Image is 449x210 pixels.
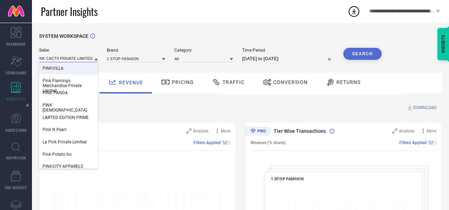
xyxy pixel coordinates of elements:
[39,112,98,124] div: LIMITED EDITION PRIME
[186,129,191,134] svg: Zoom
[193,129,208,134] span: Analyse
[251,140,285,145] span: Revenue (% share)
[229,140,230,145] span: |
[343,48,382,60] button: Search
[242,55,334,63] input: Select time period
[43,103,94,113] span: PINK [DEMOGRAPHIC_DATA]
[245,126,271,137] div: Premium
[39,62,98,74] div: PINKVILLA
[242,48,334,53] span: Time Period
[39,148,98,160] div: Pink Potato Inc
[39,124,98,136] div: Pink N Pearl
[274,128,326,134] span: Tier Wise Transactions
[43,140,87,144] span: La Pink Private Limited
[6,155,26,160] span: INSPIRATION
[6,41,26,47] span: DASHBOARD
[39,136,98,148] div: La Pink Private Limited
[39,87,98,99] div: PINK PANDA
[427,129,436,134] span: More
[43,78,94,93] span: Pink Flamingo Merchandise Private Limited
[43,90,68,95] span: PINK PANDA
[43,127,66,132] span: Pink N Pearl
[41,4,98,19] span: Partner Insights
[223,79,245,85] span: Traffic
[413,104,437,111] span: DOWNLOAD
[174,48,233,53] span: Category
[39,160,98,172] div: PINKCITY APPARELS
[347,5,360,18] div: Open download list
[273,79,308,85] span: Conversion
[336,79,361,85] span: Returns
[399,129,414,134] span: Analyse
[5,127,27,133] span: SUGGESTIONS
[39,99,98,116] div: PINK BUDDHA
[107,48,166,53] span: Brand
[193,140,221,145] span: Filters Applied
[43,152,72,157] span: Pink Potato Inc
[392,129,397,134] svg: Zoom
[119,80,143,85] span: Revenue
[39,48,98,53] span: Seller
[6,70,27,75] span: SCORECARDS
[172,79,194,85] span: Pricing
[39,75,98,97] div: Pink Flamingo Merchandise Private Limited
[399,140,427,145] span: Filters Applied
[43,66,64,71] span: PINKVILLA
[221,129,230,134] span: More
[5,185,27,190] span: CDC INSIGHTS
[6,96,26,102] span: WORKSPACE
[271,176,303,181] span: 1 STOP FASHION
[43,164,83,169] span: PINKCITY APPARELS
[43,115,89,120] span: LIMITED EDITION PRIME
[39,33,88,39] span: SYSTEM WORKSPACE
[435,140,436,145] span: |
